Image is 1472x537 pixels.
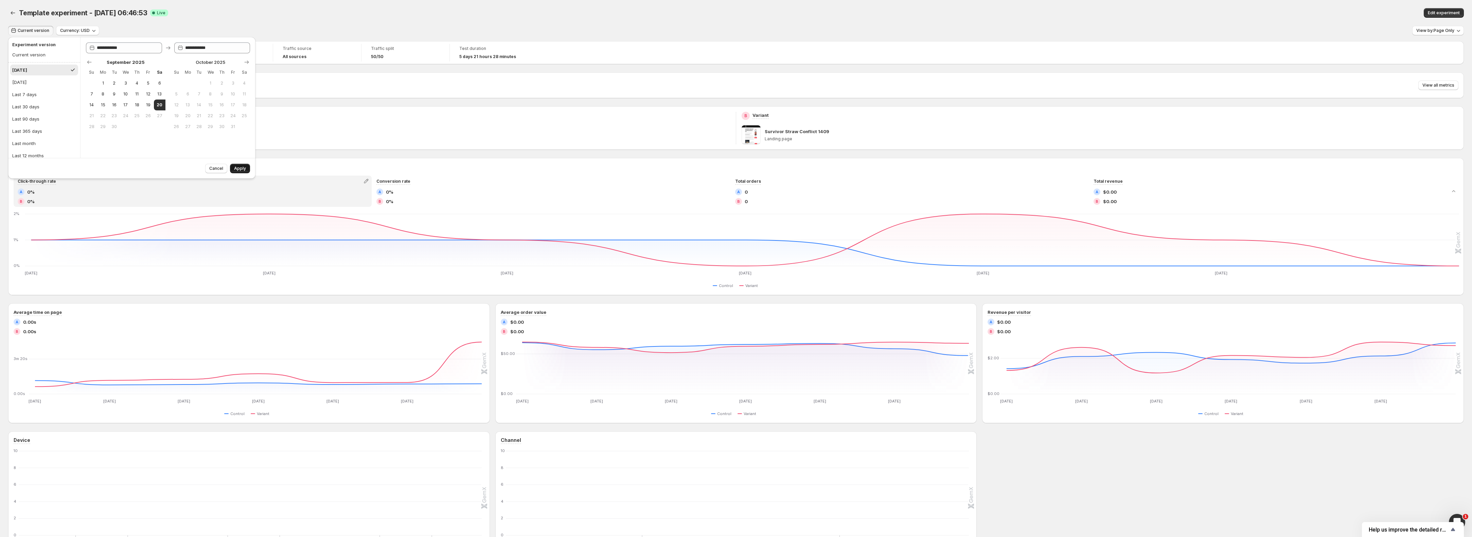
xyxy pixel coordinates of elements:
[252,399,265,404] text: [DATE]
[131,78,142,89] button: Thursday September 4 2025
[888,399,901,404] text: [DATE]
[16,329,18,334] h2: B
[111,113,117,119] span: 23
[371,54,384,59] span: 50/50
[501,437,521,444] h3: Channel
[1198,410,1221,418] button: Control
[239,78,250,89] button: Saturday October 4 2025
[143,110,154,121] button: Friday September 26 2025
[242,102,247,108] span: 18
[12,67,27,73] div: [DATE]
[196,113,202,119] span: 21
[182,121,193,132] button: Monday October 27 2025
[208,91,213,97] span: 8
[12,115,39,122] div: Last 90 days
[227,67,238,78] th: Friday
[503,329,506,334] h2: B
[19,9,147,17] span: Template experiment - [DATE] 06:46:53
[378,199,381,203] h2: B
[216,89,227,100] button: Thursday October 9 2025
[134,70,140,75] span: Th
[283,46,352,51] span: Traffic source
[10,49,75,60] button: Current version
[131,110,142,121] button: Thursday September 25 2025
[205,89,216,100] button: Wednesday October 8 2025
[157,113,162,119] span: 27
[193,89,205,100] button: Tuesday October 7 2025
[1418,80,1458,90] button: View all metrics
[1424,8,1464,18] button: Edit experiment
[216,78,227,89] button: Thursday October 2 2025
[196,91,202,97] span: 7
[171,89,182,100] button: Sunday October 5 2025
[143,89,154,100] button: Friday September 12 2025
[219,70,225,75] span: Th
[990,329,992,334] h2: B
[157,80,162,86] span: 6
[196,70,202,75] span: Tu
[100,102,106,108] span: 15
[89,102,94,108] span: 14
[14,211,19,216] text: 2%
[230,91,236,97] span: 10
[12,128,42,135] div: Last 365 days
[89,70,94,75] span: Su
[205,110,216,121] button: Wednesday October 22 2025
[103,399,116,404] text: [DATE]
[109,121,120,132] button: Tuesday September 30 2025
[185,70,191,75] span: Mo
[174,124,179,129] span: 26
[230,113,236,119] span: 24
[23,328,36,335] span: 0.00s
[100,80,106,86] span: 1
[185,113,191,119] span: 20
[12,91,37,98] div: Last 7 days
[134,91,140,97] span: 11
[100,70,106,75] span: Mo
[100,124,106,129] span: 29
[1204,411,1219,416] span: Control
[14,437,30,444] h3: Device
[111,124,117,129] span: 30
[134,80,140,86] span: 4
[123,91,128,97] span: 10
[29,399,41,404] text: [DATE]
[744,113,747,119] h2: B
[123,70,128,75] span: We
[1096,199,1098,203] h2: B
[97,78,108,89] button: Monday September 1 2025
[10,150,78,161] button: Last 12 months
[742,125,761,144] img: Survivor Straw Conflict 1409
[501,271,513,275] text: [DATE]
[185,102,191,108] span: 13
[134,102,140,108] span: 18
[10,113,78,124] button: Last 90 days
[1463,514,1468,519] span: 1
[263,271,276,275] text: [DATE]
[185,124,191,129] span: 27
[174,113,179,119] span: 19
[16,320,18,324] h2: A
[154,110,165,121] button: Saturday September 27 2025
[120,78,131,89] button: Wednesday September 3 2025
[1369,525,1457,534] button: Show survey - Help us improve the detailed report for A/B campaigns
[459,54,516,59] span: 5 days 21 hours 28 minutes
[1300,399,1312,404] text: [DATE]
[251,410,272,418] button: Variant
[174,70,179,75] span: Su
[111,80,117,86] span: 2
[230,124,236,129] span: 31
[97,100,108,110] button: Monday September 15 2025
[171,67,182,78] th: Sunday
[111,102,117,108] span: 16
[12,152,44,159] div: Last 12 months
[501,351,515,356] text: $50.00
[157,70,162,75] span: Sa
[14,163,1458,170] h2: Performance over time
[12,140,36,147] div: Last month
[717,411,731,416] span: Control
[182,110,193,121] button: Monday October 20 2025
[208,124,213,129] span: 29
[27,189,35,195] span: 0%
[205,121,216,132] button: Wednesday October 29 2025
